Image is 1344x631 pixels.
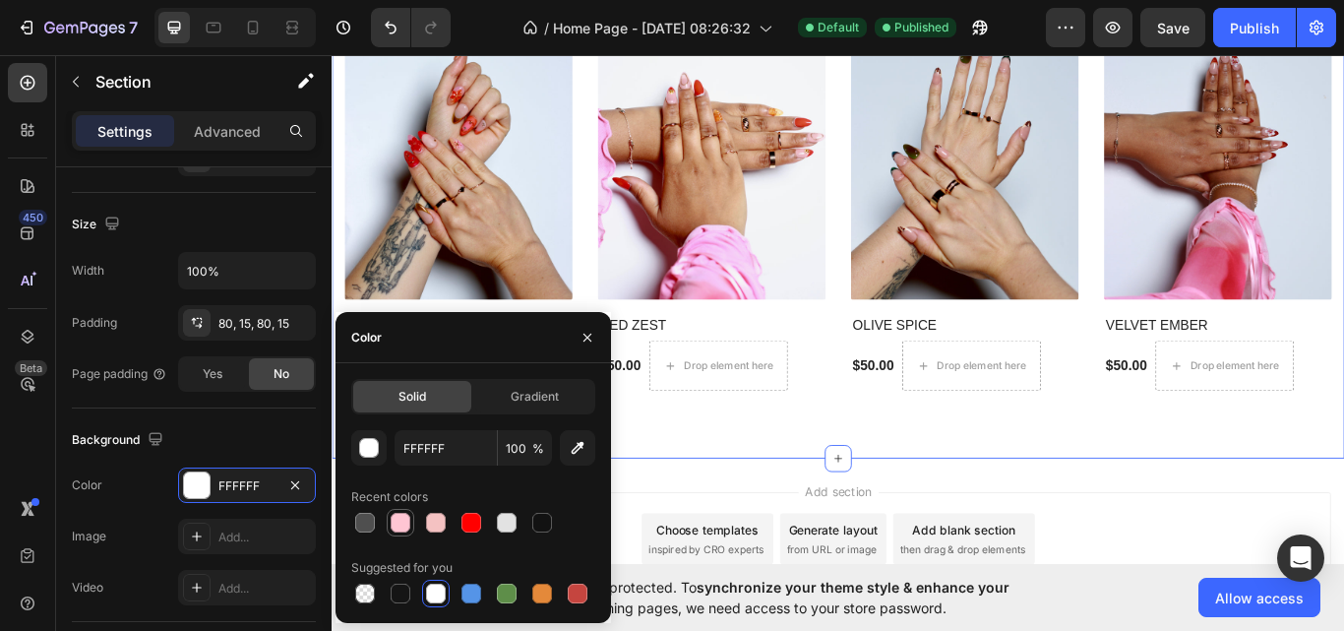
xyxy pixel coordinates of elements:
[72,528,106,545] div: Image
[203,365,222,383] span: Yes
[553,18,751,38] span: Home Page - [DATE] 08:26:32
[72,314,117,332] div: Padding
[15,307,280,335] h2: GLEAM
[72,365,167,383] div: Page padding
[72,579,103,597] div: Video
[410,360,515,376] div: Drop element here
[97,121,153,142] p: Settings
[115,360,219,376] div: Drop element here
[532,440,544,458] span: %
[894,19,948,36] span: Published
[1198,578,1320,617] button: Allow access
[605,354,657,382] div: $50.00
[1140,8,1205,47] button: Save
[8,8,147,47] button: 7
[95,70,257,94] p: Section
[369,574,504,592] span: inspired by CRO experts
[274,365,289,383] span: No
[395,430,497,466] input: Eg: FFFFFF
[1001,360,1105,376] div: Drop element here
[351,559,453,577] div: Suggested for you
[705,360,810,376] div: Drop element here
[398,388,426,406] span: Solid
[379,549,498,570] div: Choose templates
[662,574,809,592] span: then drag & drop elements
[1230,18,1279,38] div: Publish
[351,329,382,347] div: Color
[72,427,167,454] div: Background
[351,488,428,506] div: Recent colors
[19,210,47,225] div: 450
[1213,8,1296,47] button: Publish
[72,476,102,494] div: Color
[511,388,559,406] span: Gradient
[1277,535,1324,582] div: Open Intercom Messenger
[458,579,1009,616] span: synchronize your theme style & enhance your experience
[72,262,104,280] div: Width
[218,315,311,333] div: 80, 15, 80, 15
[1215,588,1304,608] span: Allow access
[72,212,124,238] div: Size
[194,121,261,142] p: Advanced
[310,354,362,382] div: $50.00
[544,505,638,526] span: Add section
[677,549,797,570] div: Add blank section
[458,577,1086,618] span: Your page is password protected. To when designing pages, we need access to your store password.
[533,549,637,570] div: Generate layout
[218,477,275,495] div: FFFFFF
[218,580,311,598] div: Add...
[605,307,871,335] h2: OLIVE SPICE
[900,354,952,382] div: $50.00
[15,360,47,376] div: Beta
[129,16,138,39] p: 7
[900,307,1166,335] h2: VELVET EMBER
[530,574,636,592] span: from URL or image
[332,50,1344,569] iframe: Design area
[818,19,859,36] span: Default
[310,307,576,335] h2: RED ZEST
[218,529,311,546] div: Add...
[15,354,67,382] div: $50.00
[1157,20,1190,36] span: Save
[544,18,549,38] span: /
[179,253,315,288] input: Auto
[371,8,451,47] div: Undo/Redo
